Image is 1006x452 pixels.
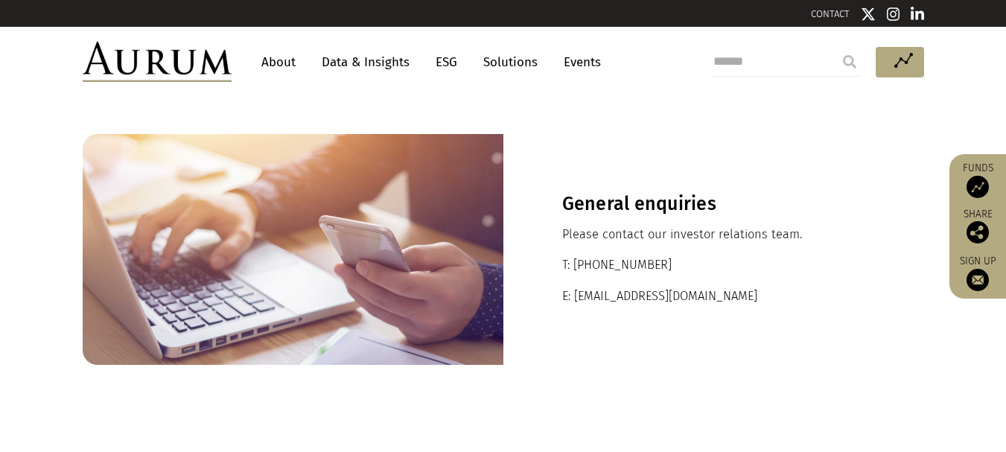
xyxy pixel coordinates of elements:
img: Linkedin icon [911,7,924,22]
a: Events [556,48,601,76]
img: Sign up to our newsletter [967,269,989,291]
p: E: [EMAIL_ADDRESS][DOMAIN_NAME] [562,287,865,306]
a: Funds [957,162,999,198]
img: Share this post [967,221,989,243]
img: Twitter icon [861,7,876,22]
a: Data & Insights [314,48,417,76]
a: ESG [428,48,465,76]
h3: General enquiries [562,193,865,215]
input: Submit [835,47,865,77]
img: Instagram icon [887,7,900,22]
a: About [254,48,303,76]
a: CONTACT [811,8,850,19]
img: Access Funds [967,176,989,198]
p: Please contact our investor relations team. [562,225,865,244]
a: Sign up [957,255,999,291]
a: Solutions [476,48,545,76]
img: Aurum [83,42,232,82]
p: T: [PHONE_NUMBER] [562,255,865,275]
div: Share [957,209,999,243]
